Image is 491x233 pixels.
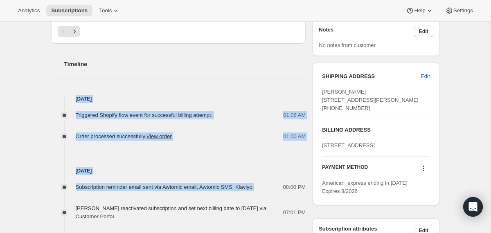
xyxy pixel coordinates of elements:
span: [PERSON_NAME] [STREET_ADDRESS][PERSON_NAME] [PHONE_NUMBER] [322,89,419,111]
button: Settings [440,5,478,16]
span: Analytics [18,7,40,14]
span: No notes from customer [319,42,376,48]
h2: Timeline [64,60,306,68]
h3: Notes [319,26,414,37]
span: Subscription reminder email sent via Awtomic email, Awtomic SMS, Klaviyo. [76,184,254,190]
span: Settings [453,7,473,14]
span: 01:06 AM [283,111,306,119]
button: Analytics [13,5,45,16]
span: Help [414,7,425,14]
span: [PERSON_NAME] reactivated subscription and set next billing date to [DATE] via Customer Portal. [76,205,267,220]
button: Tools [94,5,125,16]
button: Next [69,26,80,37]
span: 01:00 AM [283,132,306,141]
nav: Pagination [58,26,300,37]
h3: PAYMENT METHOD [322,164,368,175]
span: 07:01 PM [283,208,306,217]
button: Help [401,5,438,16]
button: Subscriptions [46,5,92,16]
button: Edit [416,70,435,83]
a: View order [146,133,172,139]
span: Subscriptions [51,7,88,14]
h3: BILLING ADDRESS [322,126,430,134]
h3: SHIPPING ADDRESS [322,72,421,81]
span: [STREET_ADDRESS] [322,142,375,148]
button: Edit [414,26,433,37]
span: American_express ending in [DATE] Expires 8/2026 [322,180,408,194]
h4: [DATE] [51,167,306,175]
span: Order processed successfully. [76,133,172,139]
span: Edit [419,28,428,35]
h4: [DATE] [51,95,306,103]
span: Triggered Shopify flow event for successful billing attempt. [76,112,213,118]
span: 08:00 PM [283,183,306,191]
span: Edit [421,72,430,81]
span: Tools [99,7,112,14]
div: Open Intercom Messenger [463,197,483,217]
